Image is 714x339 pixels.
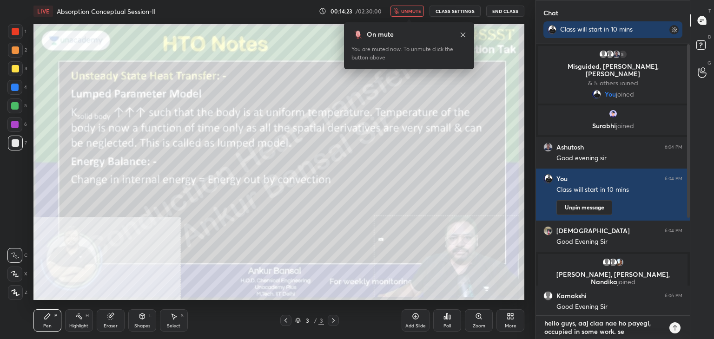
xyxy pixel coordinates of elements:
div: Poll [443,324,451,328]
div: Good Evening Sir [556,237,682,247]
div: Zoom [473,324,485,328]
div: 3 [8,61,27,76]
img: 06bb0d84a8f94ea8a9cc27b112cd422f.jpg [592,90,601,99]
p: & 5 others joined [544,79,682,87]
span: joined [616,121,634,130]
div: 6:04 PM [665,228,682,234]
img: 06bb0d84a8f94ea8a9cc27b112cd422f.jpg [543,174,553,183]
p: T [708,7,711,14]
img: 06bb0d84a8f94ea8a9cc27b112cd422f.jpg [547,25,556,34]
div: 6:06 PM [665,293,682,299]
img: aff47d05bf2749a7a8a51ca3fdba6a32.65522048_3 [612,50,621,59]
h6: You [556,175,568,183]
p: D [708,33,711,40]
div: 4 [7,80,27,95]
div: 3 [303,318,312,323]
div: C [7,248,27,263]
span: unmute [401,8,421,14]
div: Class will start in 10 mins [556,185,682,195]
div: 6 [7,117,27,132]
h6: [DEMOGRAPHIC_DATA] [556,227,630,235]
p: Chat [536,0,566,25]
div: P [54,313,57,318]
img: default.png [602,258,611,267]
div: S [181,313,184,318]
div: Select [167,324,180,328]
p: G [707,59,711,66]
div: Good evening sir [556,154,682,163]
div: 3 [318,316,324,325]
h6: Ashutosh [556,143,584,151]
img: 3 [615,258,624,267]
div: Add Slide [405,324,426,328]
div: Eraser [104,324,118,328]
textarea: hello guys, aaj claa nae ho payegi, occupied in some work. se [543,316,664,339]
span: joined [616,91,634,98]
img: 873b068f77574790bb46b1f4a7ac962d.jpg [543,226,553,235]
span: joined [617,277,635,286]
div: 5 [618,50,628,59]
div: 7 [8,136,27,150]
div: / [314,318,317,323]
p: [PERSON_NAME], [PERSON_NAME], Nandika [544,271,682,286]
img: default.png [608,258,618,267]
div: 2 [8,43,27,58]
div: 6:04 PM [665,144,682,150]
div: LIVE [33,6,53,17]
img: 16280863_5979F2A0-FBF8-4D15-AB25-93E0076647F8.png [608,109,618,118]
div: Class will start in 10 mins [560,25,649,33]
h4: Absorption Conceptual Session-II [57,7,156,16]
div: Pen [43,324,52,328]
p: Surabhi [544,122,682,130]
button: CLASS SETTINGS [430,6,481,17]
img: default.png [605,50,615,59]
div: Good Evening Sir [556,302,682,312]
div: 1 [8,24,26,39]
div: 6:04 PM [665,176,682,182]
div: L [149,313,152,318]
div: 5 [7,98,27,113]
div: H [86,313,89,318]
span: You [605,91,616,98]
div: You are muted now. To unmute click the button above [351,45,467,62]
img: default.png [543,291,553,300]
img: aff47d05bf2749a7a8a51ca3fdba6a32.65522048_3 [543,143,553,152]
div: Shapes [134,324,150,328]
div: On mute [367,30,394,39]
button: unmute [390,6,424,17]
h6: Kamakshi [556,292,587,300]
button: End Class [486,6,524,17]
div: Highlight [69,324,88,328]
p: Misguided, [PERSON_NAME], [PERSON_NAME] [544,63,682,78]
div: grid [536,44,690,316]
button: Unpin message [556,200,612,215]
div: Z [8,285,27,300]
div: X [7,267,27,281]
img: default.png [599,50,608,59]
div: More [505,324,516,328]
